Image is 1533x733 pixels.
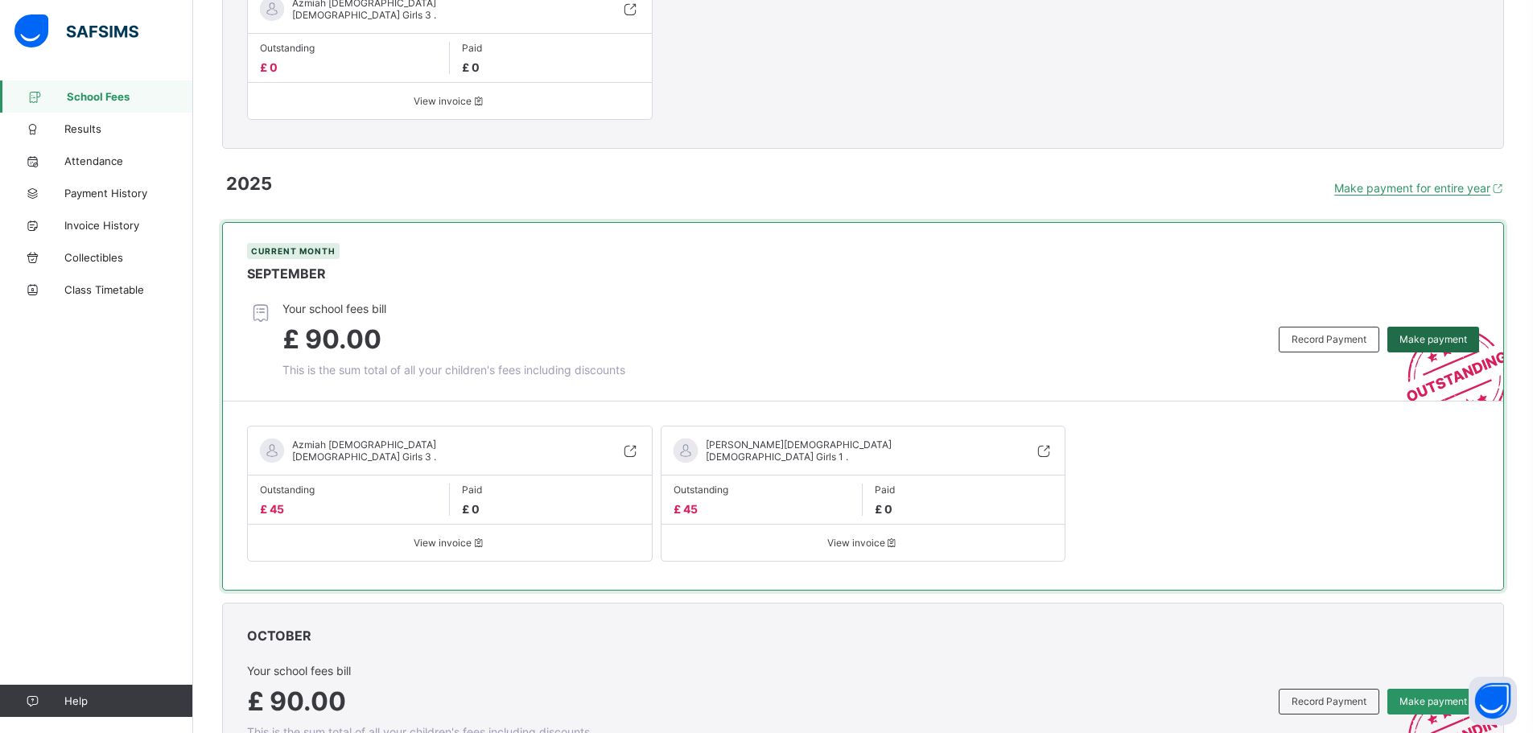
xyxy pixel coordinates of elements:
[260,95,640,107] span: View invoice
[1399,695,1467,707] span: Make payment
[292,9,436,21] span: [DEMOGRAPHIC_DATA] Girls 3 .
[64,187,193,200] span: Payment History
[674,502,698,516] span: £ 45
[462,42,640,54] span: Paid
[1387,309,1503,401] img: outstanding-stamp.3c148f88c3ebafa6da95868fa43343a1.svg
[247,686,346,717] span: £ 90.00
[64,154,193,167] span: Attendance
[282,363,625,377] span: This is the sum total of all your children's fees including discounts
[64,122,193,135] span: Results
[282,302,625,315] span: Your school fees bill
[1469,677,1517,725] button: Open asap
[247,664,590,677] span: Your school fees bill
[260,60,278,74] span: £ 0
[875,484,1053,496] span: Paid
[260,537,640,549] span: View invoice
[462,502,480,516] span: £ 0
[1292,695,1366,707] span: Record Payment
[674,537,1053,549] span: View invoice
[1334,181,1490,195] span: Make payment for entire year
[260,42,437,54] span: Outstanding
[64,219,193,232] span: Invoice History
[251,246,336,256] span: Current Month
[14,14,138,48] img: safsims
[1292,333,1366,345] span: Record Payment
[247,628,311,644] span: OCTOBER
[706,451,848,463] span: [DEMOGRAPHIC_DATA] Girls 1 .
[462,484,640,496] span: Paid
[462,60,480,74] span: £ 0
[282,323,381,355] span: £ 90.00
[247,266,326,282] span: SEPTEMBER
[64,283,193,296] span: Class Timetable
[64,251,193,264] span: Collectibles
[292,439,436,451] span: Azmiah [DEMOGRAPHIC_DATA]
[64,694,192,707] span: Help
[292,451,436,463] span: [DEMOGRAPHIC_DATA] Girls 3 .
[674,484,851,496] span: Outstanding
[1399,333,1467,345] span: Make payment
[706,439,892,451] span: [PERSON_NAME][DEMOGRAPHIC_DATA]
[67,90,193,103] span: School Fees
[226,173,272,194] span: 2025
[875,502,892,516] span: £ 0
[260,484,437,496] span: Outstanding
[260,502,284,516] span: £ 45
